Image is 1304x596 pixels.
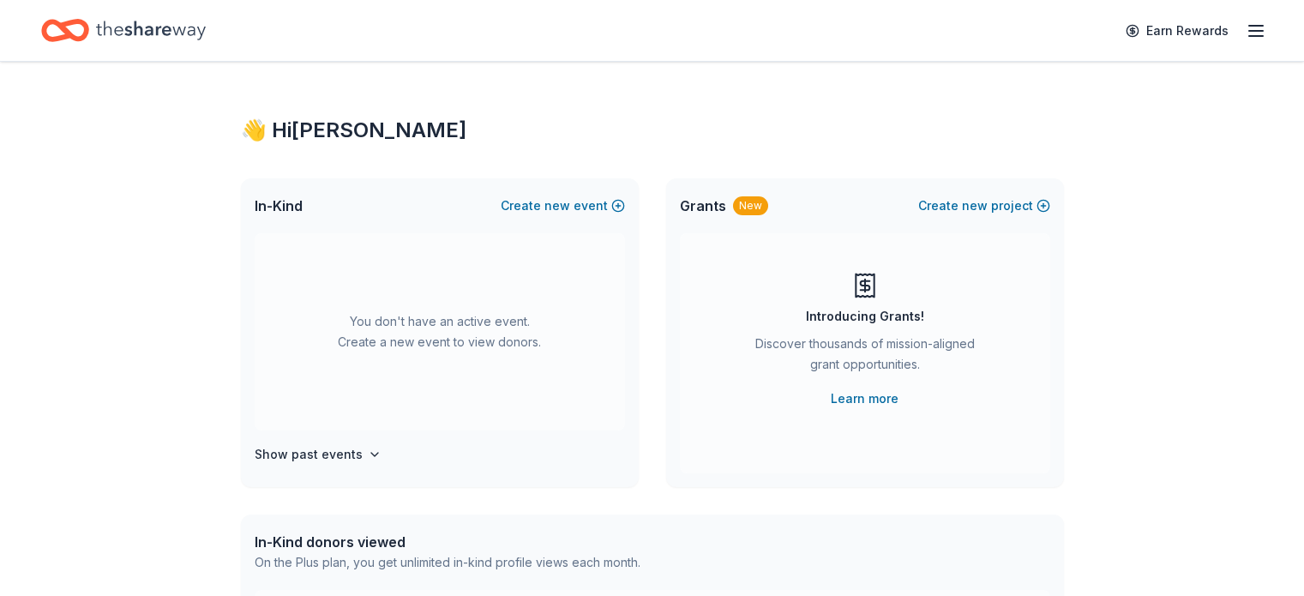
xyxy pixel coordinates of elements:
[255,532,640,552] div: In-Kind donors viewed
[41,10,206,51] a: Home
[831,388,898,409] a: Learn more
[1115,15,1239,46] a: Earn Rewards
[806,306,924,327] div: Introducing Grants!
[255,444,363,465] h4: Show past events
[962,196,988,216] span: new
[255,552,640,573] div: On the Plus plan, you get unlimited in-kind profile views each month.
[255,233,625,430] div: You don't have an active event. Create a new event to view donors.
[680,196,726,216] span: Grants
[748,334,982,382] div: Discover thousands of mission-aligned grant opportunities.
[241,117,1064,144] div: 👋 Hi [PERSON_NAME]
[733,196,768,215] div: New
[501,196,625,216] button: Createnewevent
[255,444,382,465] button: Show past events
[255,196,303,216] span: In-Kind
[544,196,570,216] span: new
[918,196,1050,216] button: Createnewproject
